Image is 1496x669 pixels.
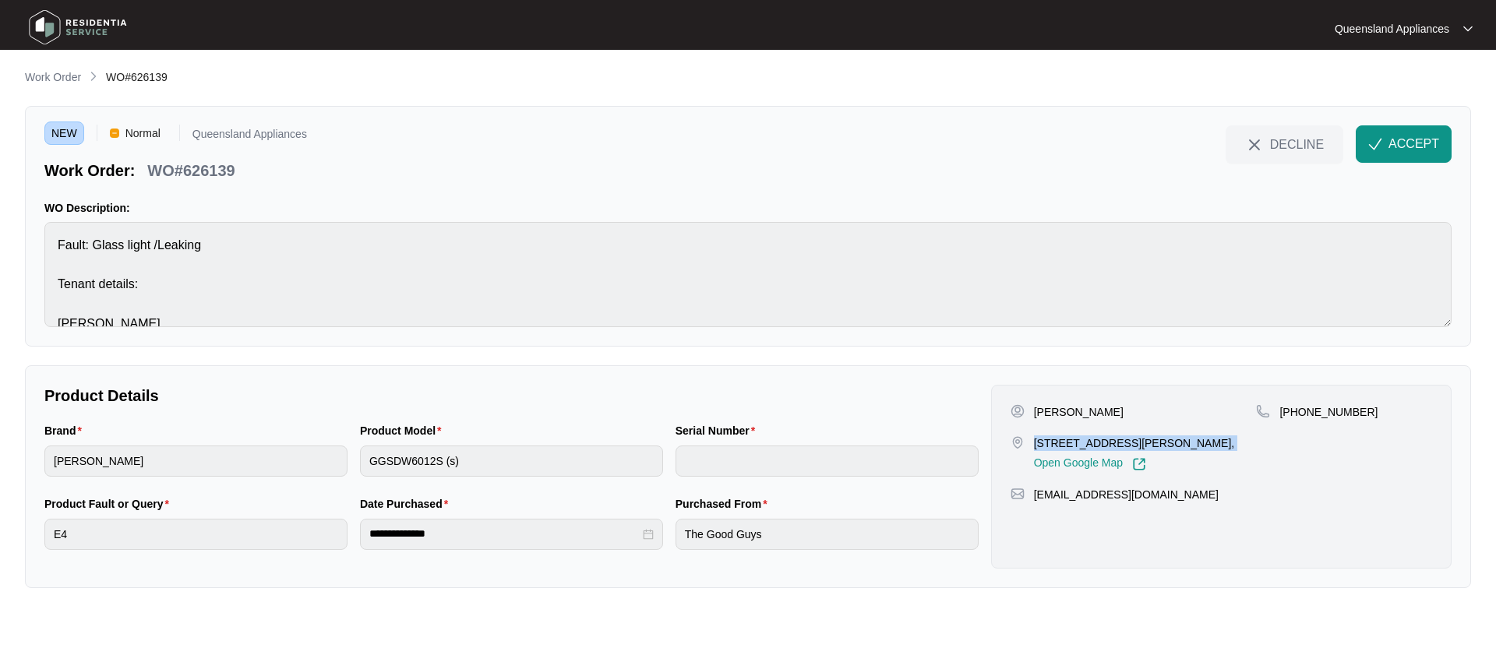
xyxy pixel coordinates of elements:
input: Brand [44,445,348,477]
textarea: Fault: Glass light /Leaking Tenant details: [PERSON_NAME] (m) 0411794204 (h) n/a (w) n/a (e) [EMA... [44,222,1452,327]
button: close-IconDECLINE [1226,125,1343,163]
img: user-pin [1011,404,1025,418]
img: chevron-right [87,70,100,83]
span: Normal [119,121,167,145]
label: Purchased From [676,496,774,512]
p: Work Order: [44,160,135,181]
input: Serial Number [676,445,979,477]
label: Product Fault or Query [44,496,175,512]
a: Open Google Map [1034,457,1146,471]
img: Vercel Logo [110,129,119,138]
p: Queensland Appliances [1335,21,1449,37]
img: close-Icon [1245,136,1264,154]
label: Date Purchased [360,496,454,512]
input: Product Model [360,445,663,477]
p: [PHONE_NUMBER] [1279,404,1378,420]
img: residentia service logo [23,4,132,51]
img: Link-External [1132,457,1146,471]
img: map-pin [1256,404,1270,418]
img: check-Icon [1368,137,1382,151]
p: Queensland Appliances [192,129,307,145]
p: [STREET_ADDRESS][PERSON_NAME], [1034,435,1235,451]
p: Product Details [44,385,979,407]
a: Work Order [22,69,84,86]
p: Work Order [25,69,81,85]
input: Product Fault or Query [44,519,348,550]
span: WO#626139 [106,71,168,83]
img: map-pin [1011,487,1025,501]
span: DECLINE [1270,136,1324,153]
span: NEW [44,121,84,145]
img: dropdown arrow [1463,25,1473,33]
button: check-IconACCEPT [1356,125,1452,163]
span: ACCEPT [1388,135,1439,153]
img: map-pin [1011,435,1025,449]
label: Brand [44,423,88,438]
label: Product Model [360,423,448,438]
p: [PERSON_NAME] [1034,404,1124,420]
p: [EMAIL_ADDRESS][DOMAIN_NAME] [1034,487,1219,502]
input: Purchased From [676,519,979,550]
p: WO Description: [44,200,1452,216]
input: Date Purchased [369,526,640,542]
label: Serial Number [676,423,761,438]
p: WO#626139 [147,160,235,181]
